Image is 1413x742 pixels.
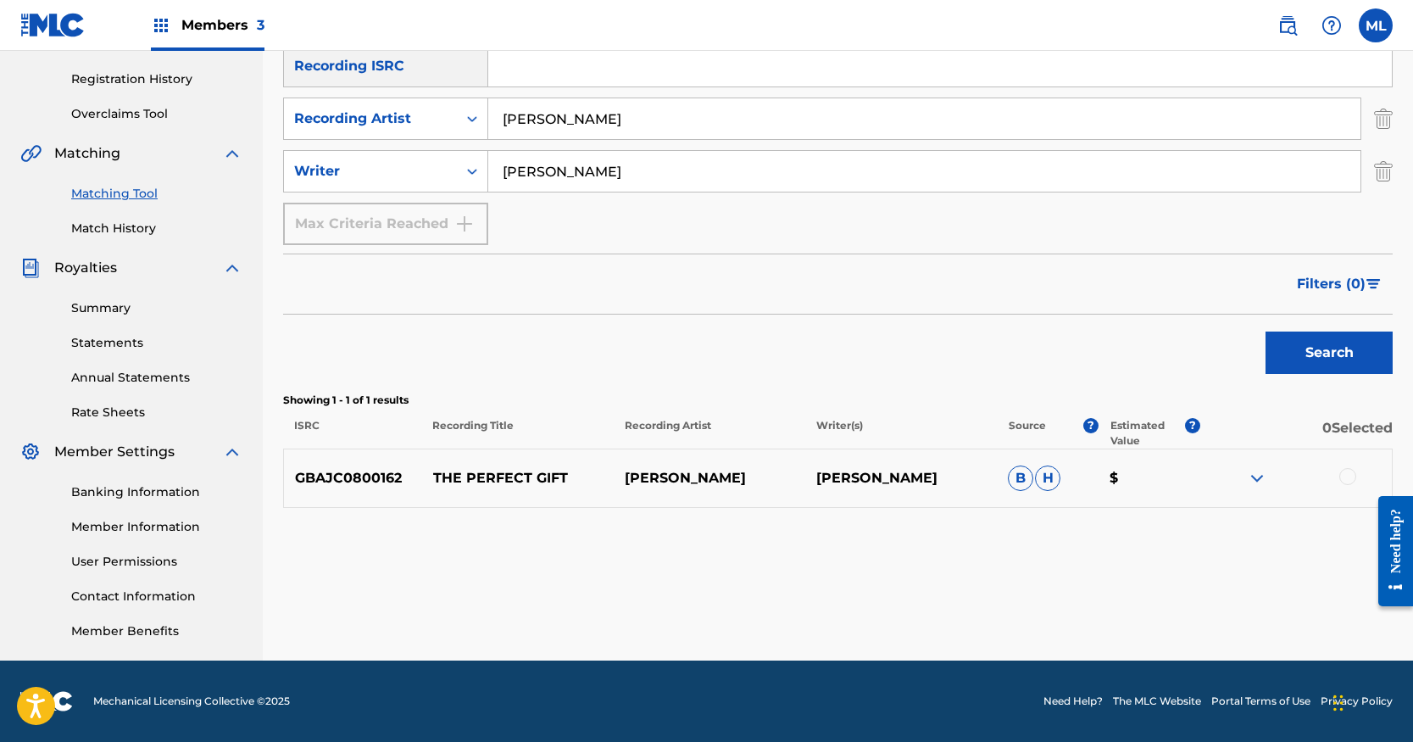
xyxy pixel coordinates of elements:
div: Help [1315,8,1349,42]
p: [PERSON_NAME] [805,468,997,488]
a: Need Help? [1043,694,1103,709]
span: Mechanical Licensing Collective © 2025 [93,694,290,709]
a: The MLC Website [1113,694,1201,709]
div: Drag [1333,678,1343,728]
button: Filters (0) [1287,263,1393,305]
img: help [1321,15,1342,36]
img: Member Settings [20,442,41,462]
span: Matching [54,143,120,164]
span: Member Settings [54,442,175,462]
iframe: Resource Center [1366,482,1413,622]
span: Members [181,15,264,35]
p: $ [1099,468,1200,488]
p: Recording Artist [613,418,805,449]
div: Writer [294,161,447,181]
p: Recording Title [421,418,614,449]
p: Source [1009,418,1046,449]
a: Banking Information [71,483,242,501]
a: Public Search [1271,8,1305,42]
span: ? [1185,418,1200,433]
p: [PERSON_NAME] [614,468,805,488]
img: expand [222,258,242,278]
a: Match History [71,220,242,237]
span: 3 [257,17,264,33]
img: expand [222,143,242,164]
img: filter [1366,279,1381,289]
img: Matching [20,143,42,164]
img: expand [222,442,242,462]
span: ? [1083,418,1099,433]
a: Annual Statements [71,369,242,387]
a: Rate Sheets [71,404,242,421]
img: MLC Logo [20,13,86,37]
img: Royalties [20,258,41,278]
img: Delete Criterion [1374,150,1393,192]
a: Statements [71,334,242,352]
img: search [1277,15,1298,36]
p: 0 Selected [1200,418,1393,449]
img: expand [1247,468,1267,488]
img: Top Rightsholders [151,15,171,36]
span: Royalties [54,258,117,278]
button: Search [1266,332,1393,374]
a: Portal Terms of Use [1211,694,1310,709]
div: Recording Artist [294,109,447,129]
p: Writer(s) [805,418,998,449]
a: Overclaims Tool [71,105,242,123]
span: Filters ( 0 ) [1297,274,1366,294]
a: Matching Tool [71,185,242,203]
iframe: Chat Widget [1328,661,1413,742]
p: THE PERFECT GIFT [421,468,613,488]
a: Summary [71,299,242,317]
a: Privacy Policy [1321,694,1393,709]
p: Showing 1 - 1 of 1 results [283,393,1393,408]
a: User Permissions [71,553,242,571]
p: Estimated Value [1110,418,1186,449]
a: Member Information [71,518,242,536]
p: ISRC [283,418,421,449]
span: H [1035,466,1060,491]
span: B [1008,466,1033,491]
a: Registration History [71,70,242,88]
a: Contact Information [71,588,242,605]
p: GBAJC0800162 [284,468,421,488]
div: User Menu [1359,8,1393,42]
a: Member Benefits [71,622,242,640]
img: Delete Criterion [1374,98,1393,140]
img: logo [20,691,73,711]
